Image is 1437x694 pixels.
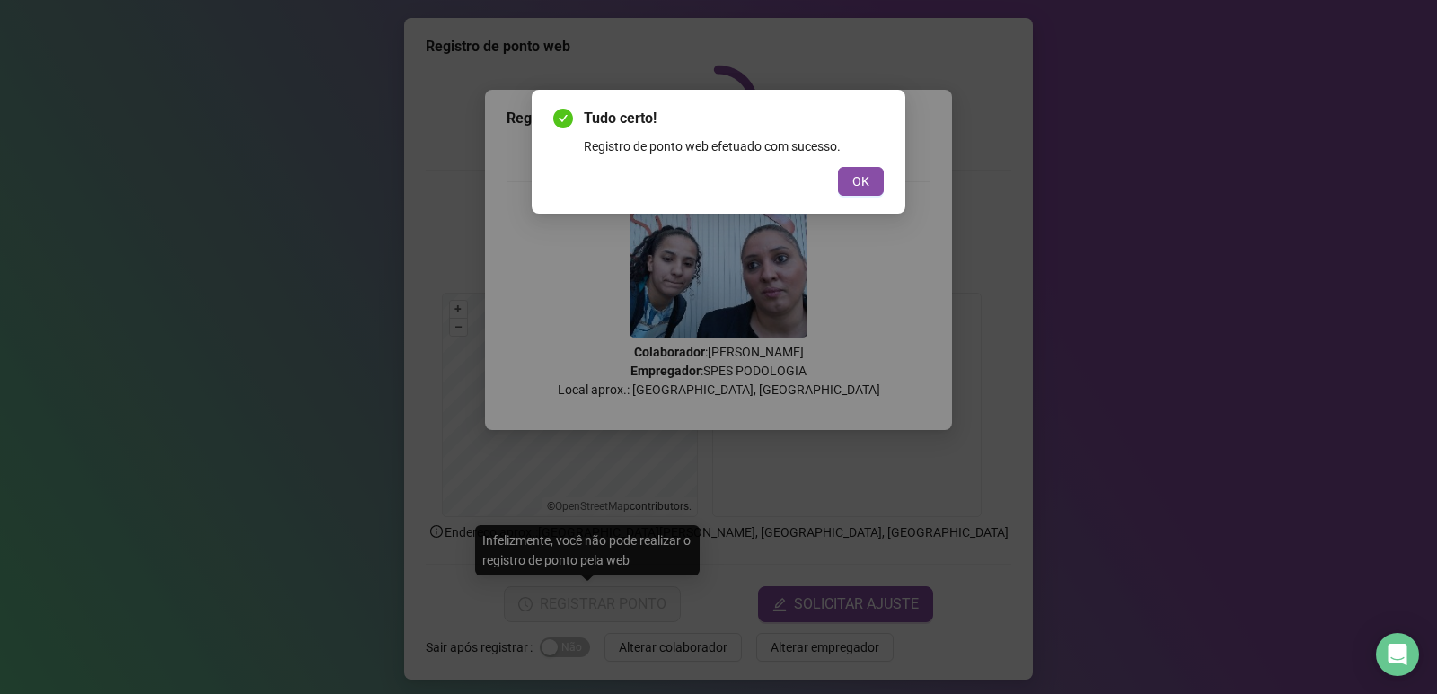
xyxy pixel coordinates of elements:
span: check-circle [553,109,573,128]
span: OK [852,171,869,191]
div: Open Intercom Messenger [1376,633,1419,676]
div: Registro de ponto web efetuado com sucesso. [584,136,884,156]
span: Tudo certo! [584,108,884,129]
button: OK [838,167,884,196]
